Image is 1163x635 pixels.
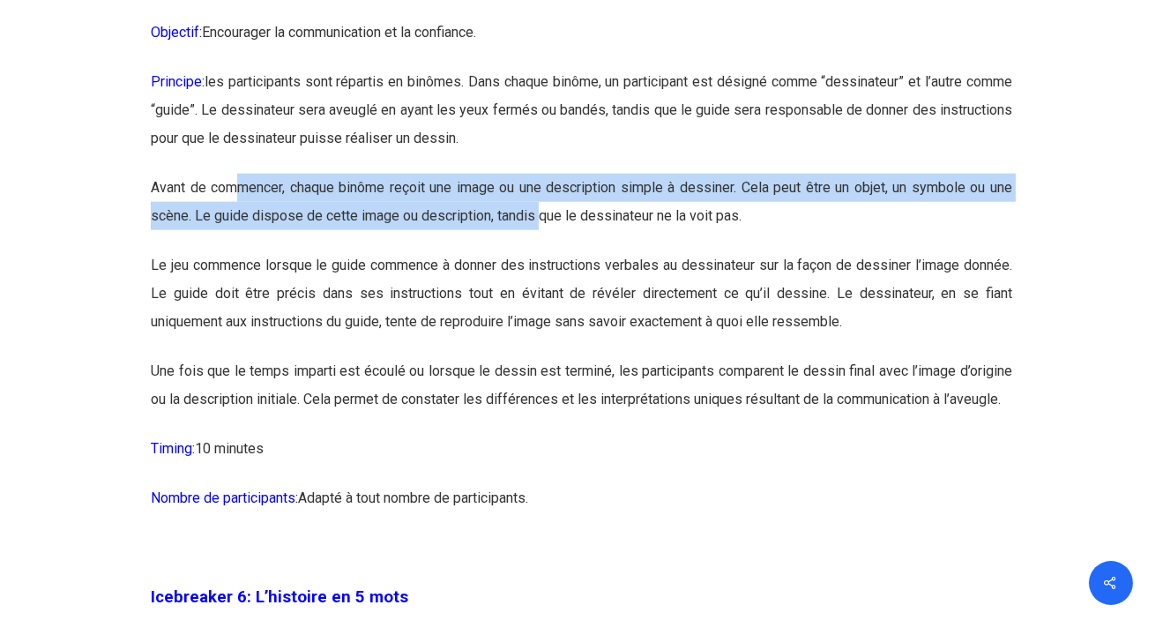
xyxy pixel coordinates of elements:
p: Encourager la communication et la confiance. [151,19,1012,68]
p: Adapté à tout nombre de participants. [151,484,1012,534]
p: Une fois que le temps imparti est écoulé ou lorsque le dessin est terminé, les participants compa... [151,357,1012,435]
span: Timing: [151,440,195,457]
span: Principe: [151,73,205,90]
p: 10 minutes [151,435,1012,484]
span: Icebreaker 6: L’histoire en 5 mots [151,587,408,607]
p: Le jeu commence lorsque le guide commence à donner des instructions verbales au dessinateur sur l... [151,251,1012,357]
span: Nombre de participants: [151,489,298,506]
p: Avant de commencer, chaque binôme reçoit une image ou une description simple à dessiner. Cela peu... [151,174,1012,251]
p: les participants sont répartis en binômes. Dans chaque binôme, un participant est désigné comme “... [151,68,1012,174]
span: Objectif: [151,24,202,41]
